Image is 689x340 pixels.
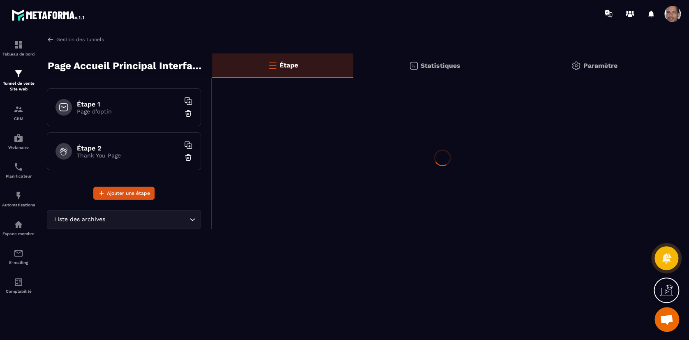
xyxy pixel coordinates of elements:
[2,271,35,300] a: accountantaccountantComptabilité
[48,58,206,74] p: Page Accueil Principal Interface83
[409,61,418,71] img: stats.20deebd0.svg
[2,242,35,271] a: emailemailE-mailing
[107,189,150,197] span: Ajouter une étape
[93,187,155,200] button: Ajouter une étape
[2,98,35,127] a: formationformationCRM
[12,7,86,22] img: logo
[14,162,23,172] img: scheduler
[47,210,201,229] div: Search for option
[52,215,107,224] span: Liste des archives
[2,185,35,213] a: automationsautomationsAutomatisations
[421,62,460,69] p: Statistiques
[14,40,23,50] img: formation
[2,52,35,56] p: Tableau de bord
[2,231,35,236] p: Espace membre
[583,62,617,69] p: Paramètre
[47,36,104,43] a: Gestion des tunnels
[2,81,35,92] p: Tunnel de vente Site web
[14,104,23,114] img: formation
[2,260,35,265] p: E-mailing
[2,289,35,294] p: Comptabilité
[14,69,23,79] img: formation
[2,116,35,121] p: CRM
[2,203,35,207] p: Automatisations
[14,277,23,287] img: accountant
[2,174,35,178] p: Planificateur
[77,100,180,108] h6: Étape 1
[77,152,180,159] p: Thank You Page
[2,156,35,185] a: schedulerschedulerPlanificateur
[2,213,35,242] a: automationsautomationsEspace membre
[184,109,192,118] img: trash
[2,145,35,150] p: Webinaire
[77,144,180,152] h6: Étape 2
[107,215,187,224] input: Search for option
[14,220,23,229] img: automations
[654,307,679,332] div: Ouvrir le chat
[14,248,23,258] img: email
[184,153,192,162] img: trash
[571,61,581,71] img: setting-gr.5f69749f.svg
[14,133,23,143] img: automations
[47,36,54,43] img: arrow
[2,127,35,156] a: automationsautomationsWebinaire
[2,34,35,62] a: formationformationTableau de bord
[14,191,23,201] img: automations
[2,62,35,98] a: formationformationTunnel de vente Site web
[77,108,180,115] p: Page d'optin
[268,60,277,70] img: bars-o.4a397970.svg
[280,61,298,69] p: Étape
